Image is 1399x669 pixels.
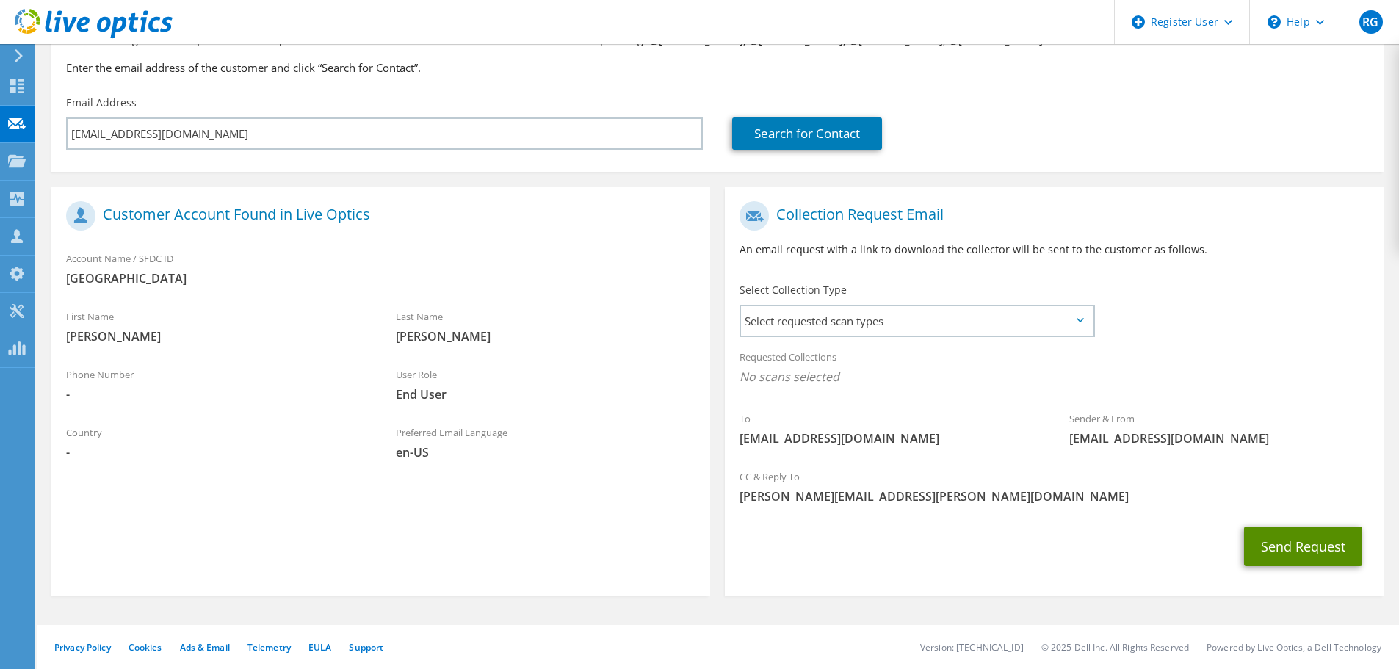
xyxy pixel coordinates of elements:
li: Powered by Live Optics, a Dell Technology [1207,641,1381,654]
span: [EMAIL_ADDRESS][DOMAIN_NAME] [1069,430,1370,446]
div: Phone Number [51,359,381,410]
a: Ads & Email [180,641,230,654]
div: Country [51,417,381,468]
span: No scans selected [740,369,1369,385]
svg: \n [1268,15,1281,29]
span: en-US [396,444,696,460]
p: An email request with a link to download the collector will be sent to the customer as follows. [740,242,1369,258]
div: To [725,403,1055,454]
a: Cookies [129,641,162,654]
div: Preferred Email Language [381,417,711,468]
li: © 2025 Dell Inc. All Rights Reserved [1041,641,1189,654]
span: [GEOGRAPHIC_DATA] [66,270,695,286]
span: [PERSON_NAME] [66,328,366,344]
h1: Customer Account Found in Live Optics [66,201,688,231]
div: First Name [51,301,381,352]
label: Select Collection Type [740,283,847,297]
a: Privacy Policy [54,641,111,654]
button: Send Request [1244,527,1362,566]
a: Telemetry [247,641,291,654]
span: - [66,444,366,460]
label: Email Address [66,95,137,110]
div: User Role [381,359,711,410]
span: Select requested scan types [741,306,1093,336]
span: [PERSON_NAME][EMAIL_ADDRESS][PERSON_NAME][DOMAIN_NAME] [740,488,1369,505]
li: Version: [TECHNICAL_ID] [920,641,1024,654]
div: CC & Reply To [725,461,1384,512]
span: - [66,386,366,402]
div: Last Name [381,301,711,352]
h1: Collection Request Email [740,201,1362,231]
span: End User [396,386,696,402]
span: [PERSON_NAME] [396,328,696,344]
div: Account Name / SFDC ID [51,243,710,294]
h3: Enter the email address of the customer and click “Search for Contact”. [66,59,1370,76]
span: [EMAIL_ADDRESS][DOMAIN_NAME] [740,430,1040,446]
a: Search for Contact [732,117,882,150]
a: Support [349,641,383,654]
div: Sender & From [1055,403,1384,454]
div: Requested Collections [725,341,1384,396]
span: RG [1359,10,1383,34]
a: EULA [308,641,331,654]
